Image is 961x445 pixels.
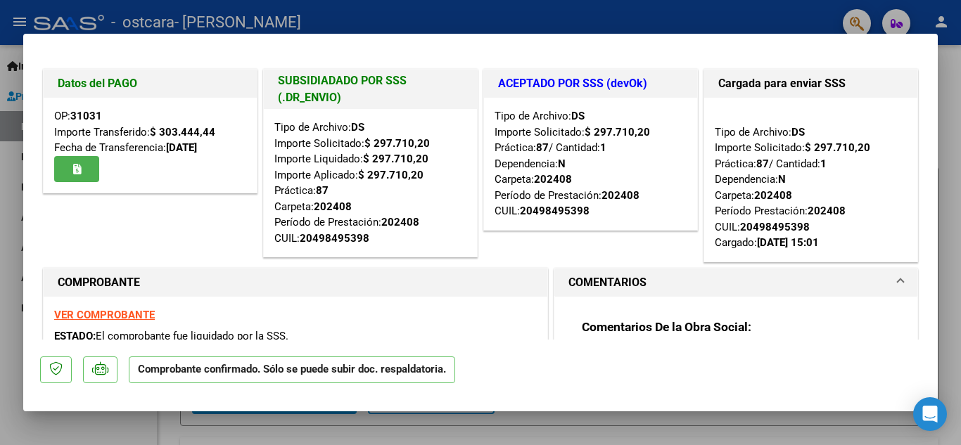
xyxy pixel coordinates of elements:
h1: COMENTARIOS [568,274,647,291]
strong: $ 297.710,20 [585,126,650,138]
strong: $ 297.710,20 [364,137,430,150]
strong: [DATE] 15:01 [757,236,819,249]
span: El comprobante fue liquidado por la SSS. [96,330,288,342]
strong: COMPROBANTE [58,276,140,289]
strong: 87 [756,157,769,170]
div: Tipo de Archivo: Importe Solicitado: Práctica: / Cantidad: Dependencia: Carpeta: Período de Prest... [495,108,687,219]
strong: 202408 [754,189,792,202]
p: Comprobante confirmado. Sólo se puede subir doc. respaldatoria. [129,356,455,384]
span: OP: [54,110,102,122]
strong: 202408 [808,205,846,217]
strong: 87 [536,141,549,154]
h1: Cargada para enviar SSS [718,75,903,92]
strong: 202408 [602,189,639,202]
h1: Datos del PAGO [58,75,243,92]
strong: $ 297.710,20 [363,153,428,165]
strong: N [778,173,786,186]
div: 20498495398 [520,203,590,219]
strong: DS [351,121,364,134]
span: Fecha de Transferencia: [54,141,197,154]
mat-expansion-panel-header: COMENTARIOS [554,269,917,297]
strong: 31031 [70,110,102,122]
div: Tipo de Archivo: Importe Solicitado: Importe Liquidado: Importe Aplicado: Práctica: Carpeta: Perí... [274,120,466,246]
div: 20498495398 [300,231,369,247]
strong: [DATE] [166,141,197,154]
strong: 202408 [381,216,419,228]
strong: DS [791,126,805,138]
strong: DS [571,110,585,122]
strong: 202408 [534,173,572,186]
strong: $ 297.710,20 [805,141,870,154]
strong: $ 297.710,20 [358,169,424,181]
strong: $ 303.444,44 [150,126,215,138]
strong: 202408 [314,200,352,213]
strong: N [558,157,566,170]
div: 20498495398 [740,219,810,236]
div: COMENTARIOS [554,297,917,442]
a: VER COMPROBANTE [54,309,155,321]
div: Open Intercom Messenger [913,397,947,431]
span: Importe Transferido: [54,126,215,138]
strong: 1 [600,141,606,154]
strong: 87 [316,184,329,197]
strong: Comentarios De la Obra Social: [582,320,751,334]
strong: 1 [820,157,827,170]
span: ESTADO: [54,330,96,342]
div: Tipo de Archivo: Importe Solicitado: Práctica: / Cantidad: Dependencia: Carpeta: Período Prestaci... [715,108,907,251]
h1: ACEPTADO POR SSS (devOk) [498,75,683,92]
h1: SUBSIDIADADO POR SSS (.DR_ENVIO) [278,72,463,106]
